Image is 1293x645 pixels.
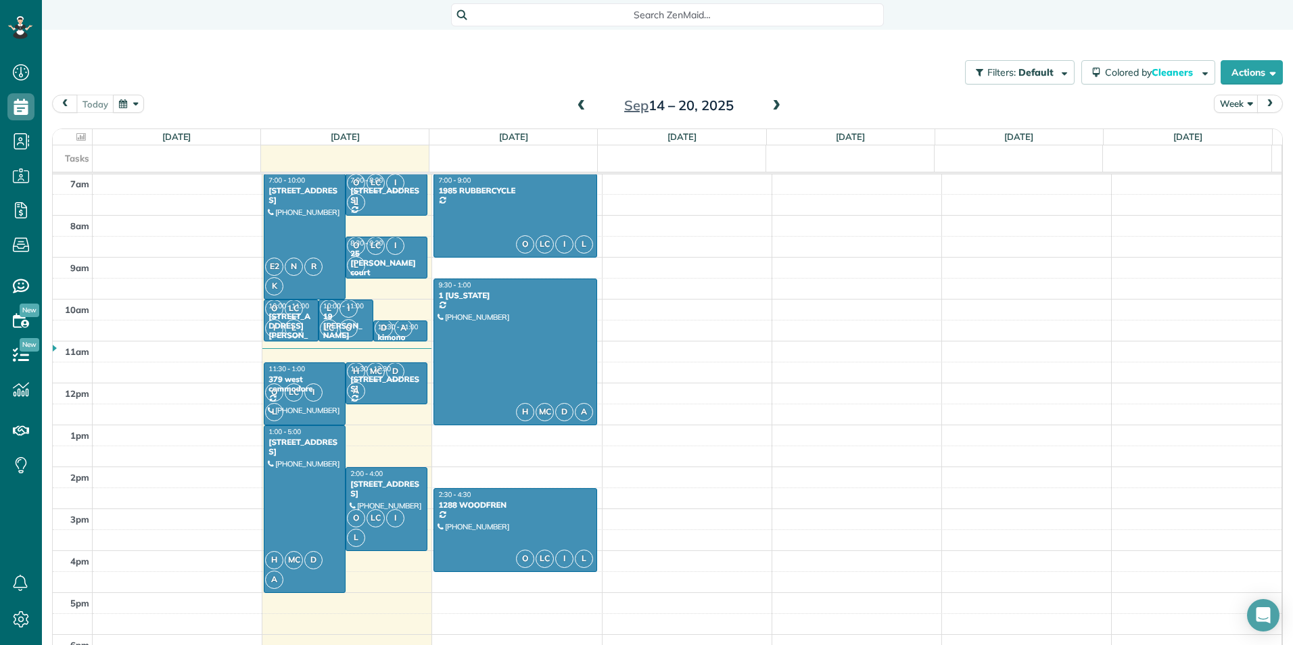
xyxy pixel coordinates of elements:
span: I [386,509,404,527]
span: O [347,237,365,255]
span: K [265,277,283,295]
span: 11:30 - 1:00 [268,364,305,373]
span: L [347,529,365,547]
span: LC [320,319,338,337]
span: L [285,319,303,337]
span: L [265,403,283,421]
span: D [304,551,323,569]
span: New [20,304,39,317]
span: A [575,403,593,421]
span: L [575,235,593,254]
span: 7:00 - 9:00 [438,176,471,185]
span: L [347,193,365,212]
span: O [347,174,365,192]
div: 379 west commodore [268,375,342,394]
span: New [20,338,39,352]
span: L [575,550,593,568]
button: Actions [1221,60,1283,85]
span: MC [536,403,554,421]
span: I [386,237,404,255]
a: [DATE] [499,131,528,142]
span: LC [285,383,303,402]
span: Tasks [65,153,89,164]
span: LC [367,174,385,192]
a: [DATE] [836,131,865,142]
span: Sep [624,97,649,114]
div: [STREET_ADDRESS] [268,186,342,206]
span: 1:00 - 5:00 [268,427,301,436]
span: LC [367,237,385,255]
button: next [1257,95,1283,113]
span: 4pm [70,556,89,567]
span: 3pm [70,514,89,525]
div: 1 [US_STATE] [438,291,593,300]
button: Filters: Default [965,60,1075,85]
span: H [516,403,534,421]
span: 2:30 - 4:30 [438,490,471,499]
a: Filters: Default [958,60,1075,85]
div: [STREET_ADDRESS] [268,437,342,457]
span: MC [367,362,385,381]
span: O [339,319,358,337]
span: O [516,550,534,568]
span: R [304,258,323,276]
span: 9am [70,262,89,273]
button: prev [52,95,78,113]
span: I [555,235,573,254]
button: today [76,95,114,113]
span: LC [285,300,303,318]
span: 11am [65,346,89,357]
span: A [265,571,283,589]
span: L [320,300,338,318]
span: I [555,550,573,568]
span: D [375,319,393,337]
button: Colored byCleaners [1081,60,1215,85]
a: [DATE] [331,131,360,142]
span: D [386,362,404,381]
span: Default [1018,66,1054,78]
span: Cleaners [1152,66,1195,78]
a: [DATE] [1004,131,1033,142]
span: O [265,300,283,318]
span: I [386,174,404,192]
span: 7:00 - 10:00 [268,176,305,185]
span: 8am [70,220,89,231]
span: D [555,403,573,421]
span: O [265,383,283,402]
h2: 14 – 20, 2025 [594,98,763,113]
span: O [516,235,534,254]
span: LC [536,235,554,254]
button: Week [1214,95,1259,113]
span: LC [367,509,385,527]
span: I [339,300,358,318]
span: N [285,258,303,276]
span: Colored by [1105,66,1198,78]
span: 7am [70,178,89,189]
a: [DATE] [667,131,697,142]
span: H [347,362,365,381]
div: [STREET_ADDRESS] [350,479,423,499]
span: 9:30 - 1:00 [438,281,471,289]
div: Open Intercom Messenger [1247,599,1279,631]
span: H [265,551,283,569]
span: 12pm [65,388,89,399]
span: E2 [265,258,283,276]
span: MC [285,551,303,569]
div: 1288 WOODFREN [438,500,593,510]
span: Filters: [987,66,1016,78]
span: 10am [65,304,89,315]
a: [DATE] [162,131,191,142]
span: 5pm [70,598,89,608]
div: 1985 RUBBERCYCLE [438,186,593,195]
span: A [394,319,413,337]
span: 2pm [70,472,89,483]
span: I [304,383,323,402]
span: L [347,256,365,274]
span: O [347,509,365,527]
span: LC [536,550,554,568]
a: [DATE] [1173,131,1202,142]
span: 2:00 - 4:00 [350,469,383,478]
span: A [347,382,365,400]
span: I [265,319,283,337]
span: 1pm [70,430,89,441]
